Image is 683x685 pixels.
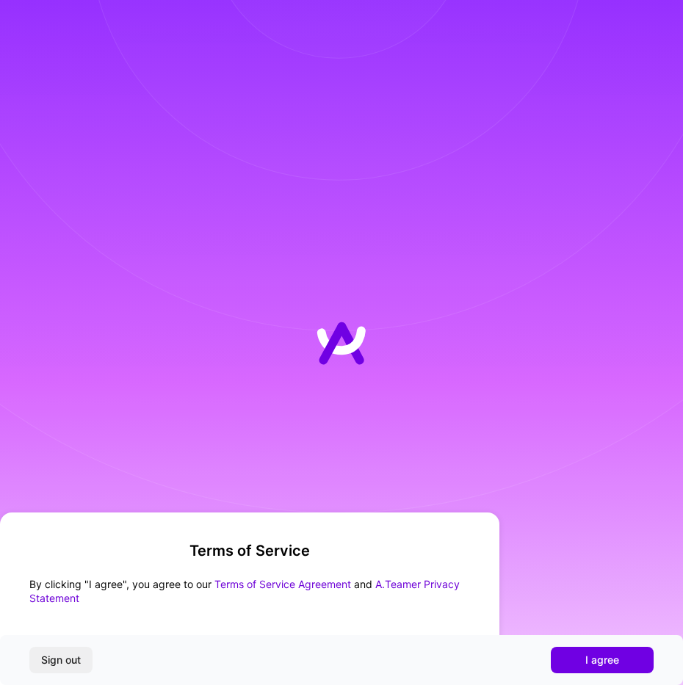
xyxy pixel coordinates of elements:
h2: Terms of Service [29,542,470,559]
span: Sign out [41,653,81,667]
div: By clicking "I agree", you agree to our and [29,577,470,606]
a: A.Teamer Privacy Statement [29,578,460,605]
span: I agree [585,653,619,667]
a: Terms of Service Agreement [214,578,351,590]
button: Sign out [29,647,93,673]
button: I agree [551,647,654,673]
